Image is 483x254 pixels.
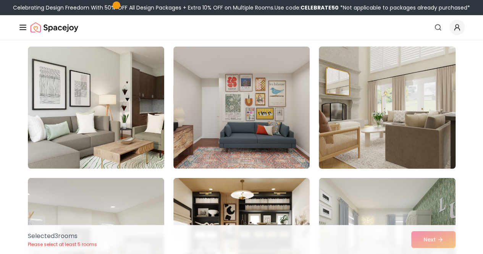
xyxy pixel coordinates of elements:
a: Spacejoy [31,20,78,35]
p: Please select at least 5 rooms [28,241,97,248]
span: *Not applicable to packages already purchased* [339,4,470,11]
b: CELEBRATE50 [300,4,339,11]
img: Room room-23 [173,47,310,169]
img: Room room-22 [28,47,164,169]
div: Celebrating Design Freedom With 50% OFF All Design Packages + Extra 10% OFF on Multiple Rooms. [13,4,470,11]
span: Use code: [275,4,339,11]
img: Room room-24 [315,44,459,172]
img: Spacejoy Logo [31,20,78,35]
nav: Global [18,15,465,40]
p: Selected 3 room s [28,231,97,241]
